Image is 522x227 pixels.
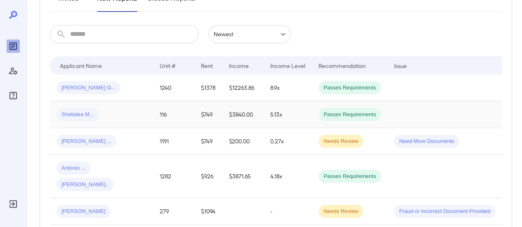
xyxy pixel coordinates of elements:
[319,111,381,119] span: Passes Requirements
[208,25,291,43] div: Newest
[264,198,312,225] td: -
[60,61,102,70] div: Applicant Name
[222,128,264,155] td: $200.00
[57,181,113,189] span: [PERSON_NAME]..
[394,208,495,215] span: Fraud or Incorrect Document Provided
[57,111,99,119] span: Shelialea M...
[319,138,363,145] span: Needs Review
[222,101,264,128] td: $3840.00
[7,89,20,102] div: FAQ
[394,61,407,70] div: Issue
[7,197,20,211] div: Log Out
[394,138,459,145] span: Need More Documents
[194,101,222,128] td: $749
[319,84,381,92] span: Passes Requirements
[57,138,116,145] span: [PERSON_NAME] ...
[153,101,194,128] td: 116
[264,101,312,128] td: 5.13x
[264,155,312,198] td: 4.18x
[270,61,305,70] div: Income Level
[153,198,194,225] td: 279
[319,61,366,70] div: Recommendation
[229,61,249,70] div: Income
[319,173,381,180] span: Passes Requirements
[7,64,20,77] div: Manage Users
[7,40,20,53] div: Reports
[153,155,194,198] td: 1282
[222,155,264,198] td: $3871.65
[57,84,120,92] span: [PERSON_NAME] G...
[201,61,214,70] div: Rent
[153,75,194,101] td: 1240
[194,198,222,225] td: $1094
[194,155,222,198] td: $926
[57,208,111,215] span: [PERSON_NAME]
[153,128,194,155] td: 1191
[194,128,222,155] td: $749
[194,75,222,101] td: $1378
[264,75,312,101] td: 8.9x
[319,208,363,215] span: Needs Review
[160,61,175,70] div: Unit #
[264,128,312,155] td: 0.27x
[222,75,264,101] td: $12263.86
[57,164,91,172] span: Antonio ...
